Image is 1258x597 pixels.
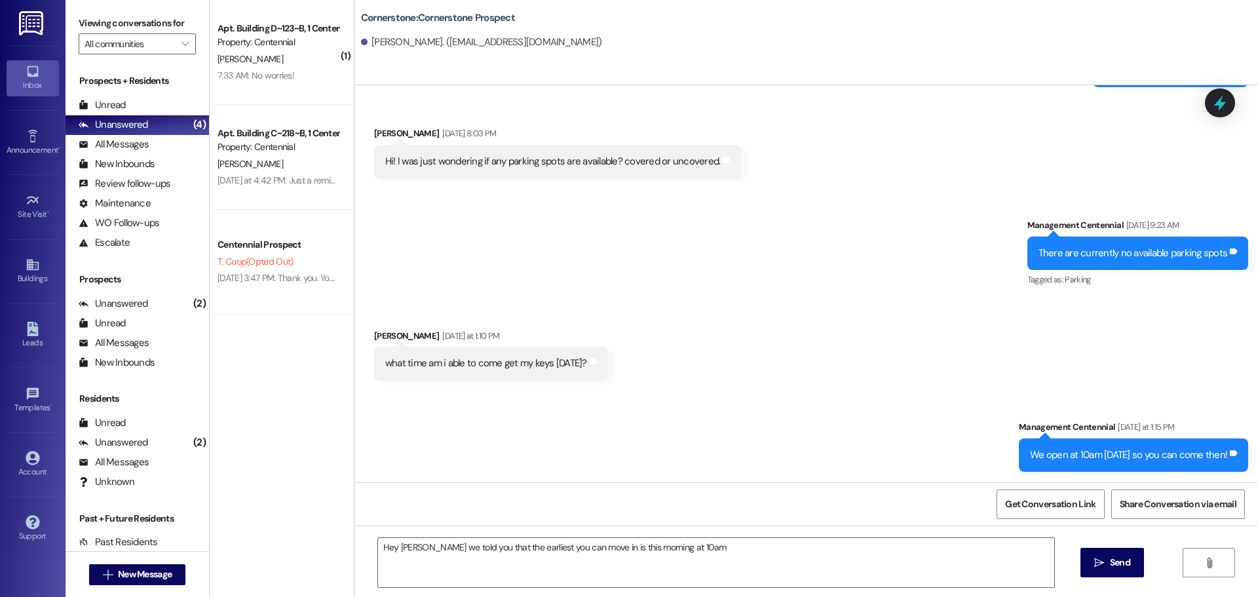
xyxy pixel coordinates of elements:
span: Parking [1065,274,1090,285]
button: Send [1080,548,1144,577]
div: WO Follow-ups [79,216,159,230]
div: Past Residents [79,535,158,549]
span: Send [1110,556,1130,569]
div: Escalate [79,236,130,250]
div: Management Centennial [1027,218,1249,237]
a: Account [7,447,59,482]
div: Maintenance [79,197,151,210]
div: Management Centennial [1019,420,1248,438]
b: Cornerstone: Cornerstone Prospect [361,11,515,25]
div: New Inbounds [79,157,155,171]
div: Hi! I was just wondering if any parking spots are available? covered or uncovered. [385,155,721,168]
div: [PERSON_NAME] [374,329,608,347]
button: Get Conversation Link [997,490,1104,519]
div: We open at 10am [DATE] so you can come then! [1030,448,1227,462]
div: New Inbounds [79,356,155,370]
span: Share Conversation via email [1120,497,1236,511]
span: • [47,208,49,217]
div: Unanswered [79,297,148,311]
a: Site Visit • [7,189,59,225]
span: [PERSON_NAME] [218,158,283,170]
span: • [50,401,52,410]
div: Unanswered [79,436,148,450]
button: New Message [89,564,186,585]
span: New Message [118,568,172,581]
div: Centennial Prospect [218,238,339,252]
div: [DATE] 3:47 PM: Thank you. You will no longer receive texts from this thread. Please reply with '... [218,272,864,284]
div: [DATE] at 4:42 PM: Just a reminder that if you are transferring unit everything must be clean, mo... [218,174,1008,186]
input: All communities [85,33,175,54]
i:  [1094,558,1104,568]
textarea: Hey [PERSON_NAME] we told you that the earliest you can move in is this morning at 10am [378,538,1054,587]
button: Share Conversation via email [1111,490,1245,519]
i:  [181,39,189,49]
div: [DATE] 8:03 PM [439,126,496,140]
div: Unknown [79,475,134,489]
div: Review follow-ups [79,177,170,191]
div: Past + Future Residents [66,512,209,526]
div: Residents [66,392,209,406]
div: [DATE] at 1:15 PM [1115,420,1174,434]
div: [PERSON_NAME]. ([EMAIL_ADDRESS][DOMAIN_NAME]) [361,35,602,49]
label: Viewing conversations for [79,13,196,33]
div: Unanswered [79,118,148,132]
a: Buildings [7,254,59,289]
div: All Messages [79,336,149,350]
div: All Messages [79,455,149,469]
div: [DATE] at 1:10 PM [439,329,499,343]
div: All Messages [79,138,149,151]
i:  [1204,558,1214,568]
div: (2) [190,294,209,314]
div: 7:33 AM: No worries! [218,69,294,81]
img: ResiDesk Logo [19,11,46,35]
div: Apt. Building D~123~B, 1 Centennial [218,22,339,35]
div: Tagged as: [1027,270,1249,289]
div: [PERSON_NAME] [374,126,742,145]
span: • [58,144,60,153]
a: Templates • [7,383,59,418]
div: [DATE] 9:23 AM [1123,218,1179,232]
a: Inbox [7,60,59,96]
div: Apt. Building C~218~B, 1 Centennial [218,126,339,140]
div: Property: Centennial [218,35,339,49]
span: [PERSON_NAME] [218,53,283,65]
div: There are currently no available parking spots [1039,246,1228,260]
a: Support [7,511,59,547]
div: (4) [190,115,209,135]
div: Prospects + Residents [66,74,209,88]
div: Property: Centennial [218,140,339,154]
div: (2) [190,433,209,453]
a: Leads [7,318,59,353]
div: what time am i able to come get my keys [DATE]? [385,356,587,370]
span: T. Coop (Opted Out) [218,256,293,267]
div: Unread [79,98,126,112]
span: Get Conversation Link [1005,497,1096,511]
i:  [103,569,113,580]
div: Prospects [66,273,209,286]
div: Unread [79,317,126,330]
div: Unread [79,416,126,430]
